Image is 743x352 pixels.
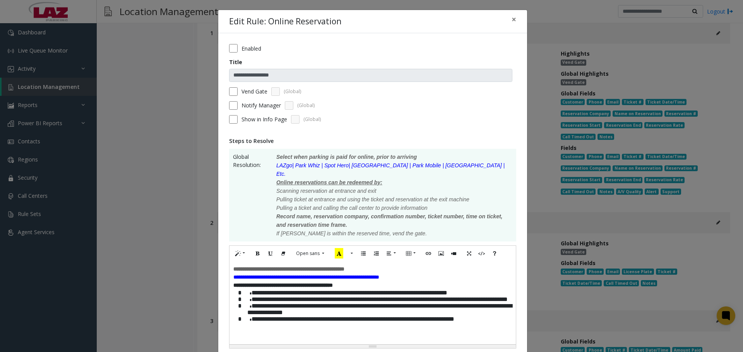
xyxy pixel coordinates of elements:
[447,248,461,260] button: Video
[402,248,420,260] button: Table
[347,248,355,260] button: More Color
[296,250,320,257] span: Open sans
[303,116,321,123] span: (Global)
[357,248,370,260] button: Unordered list (CTRL+SHIFT+NUM7)
[506,10,522,29] button: Close
[370,248,383,260] button: Ordered list (CTRL+SHIFT+NUM8)
[330,248,348,260] button: Recent Color
[462,248,476,260] button: Full Screen
[422,248,435,260] button: Link (CTRL+K)
[277,248,290,260] button: Remove Font Style (CTRL+\)
[231,248,249,260] button: Style
[297,102,315,109] span: (Global)
[276,179,382,185] span: Online reservations can be redeemed by:
[276,188,376,194] span: Scanning reservation at entrance and exit
[241,87,267,95] label: Vend Gate
[241,44,261,53] label: Enabled
[276,205,428,211] span: Pulling a ticket and calling the call center to provide information
[512,14,516,25] span: ×
[241,101,281,109] label: Notify Manager
[229,137,516,145] div: Steps to Resolve
[292,248,329,259] button: Font Family
[229,15,341,28] h4: Edit Rule: Online Reservation
[251,248,264,260] button: Bold (CTRL+B)
[264,248,277,260] button: Underline (CTRL+U)
[435,248,448,260] button: Picture
[229,58,242,66] label: Title
[276,230,427,236] span: If [PERSON_NAME] is within the reserved time, vend the gate.
[488,248,501,260] button: Help
[276,162,505,177] span: LAZgo| Park Whiz | Spot Hero| [GEOGRAPHIC_DATA] | Park Mobile | [GEOGRAPHIC_DATA] | Etc.
[233,153,269,238] span: Global Resolution:
[276,213,503,228] span: Record name, reservation company, confirmation number, ticket number, time on ticket, and reserva...
[382,248,400,260] button: Paragraph
[229,345,516,348] div: Resize
[241,115,287,123] span: Show in Info Page
[475,248,488,260] button: Code View
[284,88,301,95] span: (Global)
[276,154,417,160] span: Select when parking is paid for online, prior to arriving
[276,196,469,202] span: Pulling ticket at entrance and using the ticket and reservation at the exit machine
